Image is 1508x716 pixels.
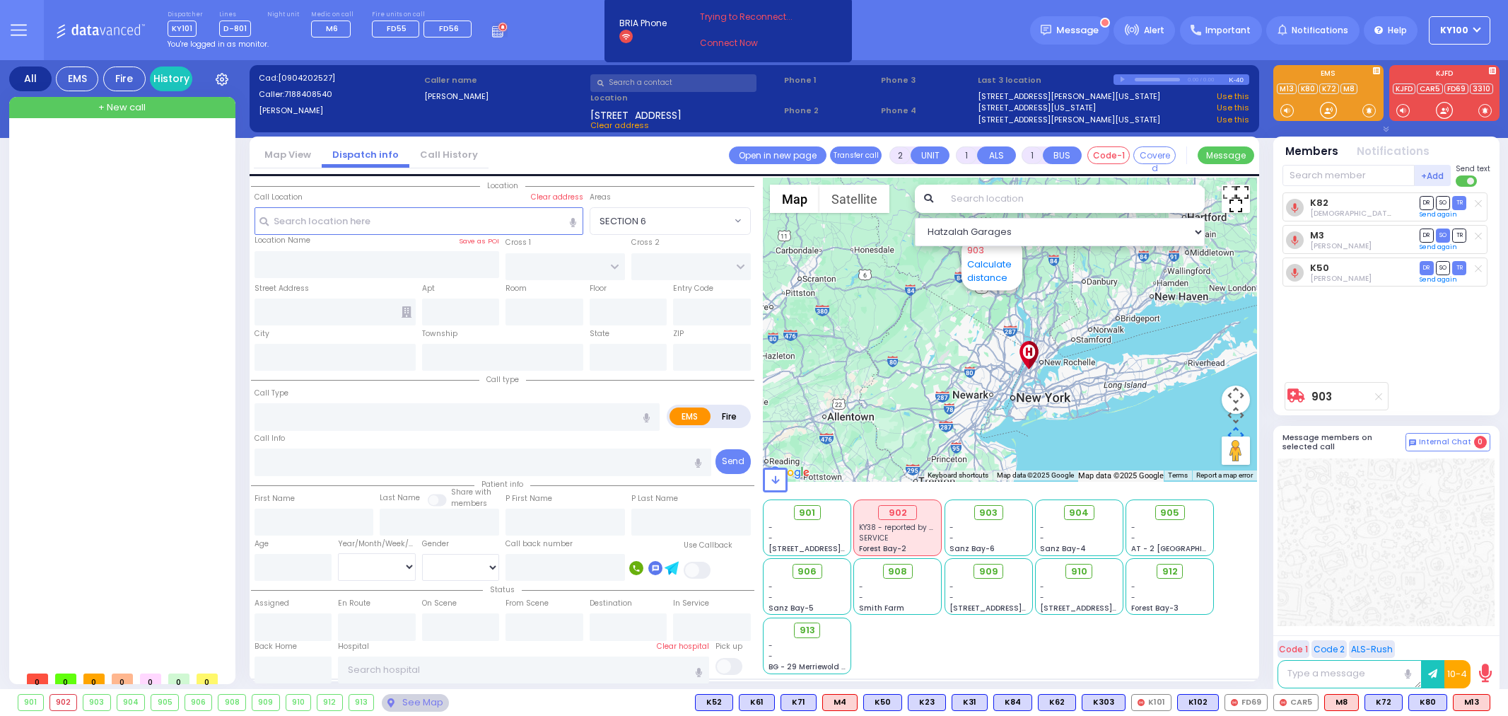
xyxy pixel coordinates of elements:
[505,598,549,609] label: From Scene
[505,237,531,248] label: Cross 1
[908,694,946,711] div: BLS
[673,598,709,609] label: In Service
[784,74,876,86] span: Phone 1
[631,237,660,248] label: Cross 2
[1436,196,1450,209] span: SO
[255,598,289,609] label: Assigned
[967,257,1012,284] a: Calculate distance
[286,695,311,710] div: 910
[1138,699,1145,706] img: red-radio-icon.svg
[1217,114,1249,126] a: Use this
[590,108,682,120] span: [STREET_ADDRESS]
[590,92,779,104] label: Location
[255,192,303,203] label: Call Location
[1282,433,1405,451] h5: Message members on selected call
[168,39,269,50] span: You're logged in as monitor.
[98,100,146,115] span: + New call
[402,306,411,318] span: Other building occupants
[978,74,1114,86] label: Last 3 location
[1205,24,1251,37] span: Important
[1131,603,1179,613] span: Forest Bay-3
[768,533,773,543] span: -
[715,641,742,652] label: Pick up
[590,74,756,92] input: Search a contact
[949,522,954,533] span: -
[255,328,269,340] label: City
[1040,533,1044,543] span: -
[1444,660,1471,688] button: 10-4
[1056,23,1099,37] span: Message
[1456,174,1478,188] label: Turn off text
[1038,694,1076,711] div: K62
[1273,694,1319,711] div: CAR5
[590,328,609,340] label: State
[1217,102,1249,114] a: Use this
[1177,694,1219,711] div: BLS
[1324,694,1359,711] div: M8
[911,146,949,164] button: UNIT
[1041,25,1051,35] img: message.svg
[422,283,435,294] label: Apt
[1311,640,1347,658] button: Code 2
[949,543,995,554] span: Sanz Bay-6
[382,694,448,712] div: See map
[117,695,145,710] div: 904
[55,674,76,684] span: 0
[949,533,954,543] span: -
[888,565,907,579] span: 908
[1405,433,1490,451] button: Internal Chat 0
[9,67,52,91] div: All
[657,641,709,652] label: Clear hospital
[219,11,251,19] label: Lines
[409,148,489,161] a: Call History
[505,493,552,504] label: P First Name
[1277,83,1297,94] a: M13
[1419,437,1471,447] span: Internal Chat
[1231,699,1238,706] img: red-radio-icon.svg
[1364,694,1403,711] div: BLS
[197,674,218,684] span: 0
[979,506,998,520] span: 903
[1388,24,1407,37] span: Help
[267,11,299,19] label: Night unit
[1340,83,1357,94] a: M8
[1162,565,1178,579] span: 912
[673,328,684,340] label: ZIP
[881,74,973,86] span: Phone 3
[863,694,902,711] div: BLS
[531,192,583,203] label: Clear address
[1177,694,1219,711] div: K102
[259,88,420,100] label: Caller:
[1285,144,1338,160] button: Members
[1420,196,1434,209] span: DR
[1131,522,1135,533] span: -
[83,695,110,710] div: 903
[372,11,477,19] label: Fire units on call
[278,72,335,83] span: [0904202527]
[219,21,251,37] span: D-801
[631,493,678,504] label: P Last Name
[1409,439,1416,446] img: comment-alt.png
[978,102,1096,114] a: [STREET_ADDRESS][US_STATE]
[949,582,954,592] span: -
[1131,582,1135,592] span: -
[881,105,973,117] span: Phone 4
[859,543,906,554] span: Forest Bay-2
[218,695,245,710] div: 908
[255,433,285,444] label: Call Info
[729,146,826,164] a: Open in new page
[590,208,731,233] span: SECTION 6
[1420,261,1434,275] span: DR
[878,505,917,521] div: 902
[1087,146,1130,164] button: Code-1
[1319,83,1339,94] a: K72
[1131,533,1135,543] span: -
[1224,694,1268,711] div: FD69
[1408,694,1447,711] div: K80
[338,598,370,609] label: En Route
[1273,70,1384,80] label: EMS
[1071,565,1087,579] span: 910
[670,408,711,425] label: EMS
[151,695,178,710] div: 905
[710,408,749,425] label: Fire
